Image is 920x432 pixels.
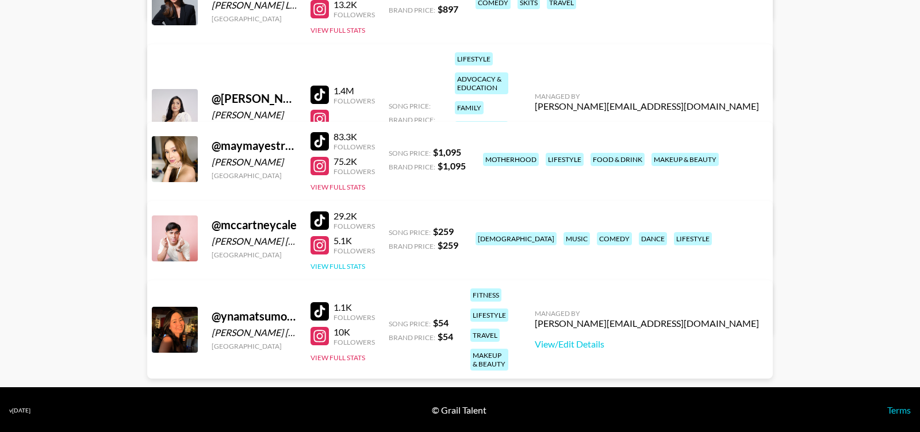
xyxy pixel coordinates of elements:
div: @ [PERSON_NAME] [212,91,297,106]
div: v [DATE] [9,407,30,414]
div: lifestyle [674,232,712,245]
div: @ maymayestrada.dy [212,138,297,153]
div: 83.3K [333,131,375,142]
div: 5.1K [333,235,375,246]
span: Song Price: [389,102,431,110]
button: View Full Stats [310,353,365,362]
div: lifestyle [455,52,493,65]
div: makeup & beauty [470,349,508,371]
strong: $ 259 [438,240,458,250]
div: [PERSON_NAME][EMAIL_ADDRESS][DOMAIN_NAME] [535,101,759,112]
div: [GEOGRAPHIC_DATA] [212,342,297,350]
strong: $ 54 [438,331,453,342]
span: Brand Price: [389,333,435,342]
a: View/Edit Details [535,338,759,350]
div: family [455,101,484,114]
div: [GEOGRAPHIC_DATA] [212,14,297,23]
div: 1.4M [333,85,375,97]
div: Followers [333,167,375,176]
div: [GEOGRAPHIC_DATA] [212,171,297,180]
div: Managed By [535,92,759,101]
div: food & drink [591,153,645,166]
div: @ ynamatsumoto [212,309,297,323]
div: [PERSON_NAME] [PERSON_NAME] [212,236,297,247]
div: [GEOGRAPHIC_DATA] [212,250,297,259]
strong: $ 259 [433,226,454,237]
span: Brand Price: [389,163,435,171]
div: Followers [333,338,375,346]
span: Song Price: [389,149,431,157]
strong: $ 1,095 [438,160,466,171]
div: 75.2K [333,156,375,167]
div: health / wellness [455,121,508,143]
span: Brand Price: [389,115,435,124]
span: Brand Price: [389,242,435,250]
div: [PERSON_NAME] [212,156,297,168]
div: © Grail Talent [432,404,486,416]
span: Song Price: [389,319,431,328]
div: [PERSON_NAME] [PERSON_NAME] [PERSON_NAME] [212,327,297,338]
div: @ mccartneycale [212,218,297,232]
div: makeup & beauty [651,153,719,166]
div: 10K [333,326,375,338]
div: [PERSON_NAME][EMAIL_ADDRESS][DOMAIN_NAME] [535,318,759,329]
div: lifestyle [546,153,584,166]
div: Followers [333,10,375,19]
strong: $ 1,095 [433,146,461,157]
div: Followers [333,222,375,230]
div: Followers [333,97,375,105]
div: [PERSON_NAME] [212,109,297,121]
div: comedy [597,232,632,245]
strong: $ 897 [438,3,458,14]
div: lifestyle [470,308,508,322]
span: Brand Price: [389,6,435,14]
div: Followers [333,142,375,151]
div: 29.2K [333,210,375,222]
div: Managed By [535,309,759,318]
div: 1.1K [333,302,375,313]
button: View Full Stats [310,262,365,271]
strong: $ 54 [433,317,448,328]
div: travel [470,329,500,342]
div: motherhood [483,153,539,166]
a: Terms [887,404,911,415]
button: View Full Stats [310,26,365,34]
a: View/Edit Details [535,121,759,133]
div: music [563,232,590,245]
div: Followers [333,246,375,255]
div: advocacy & education [455,72,508,94]
div: [DEMOGRAPHIC_DATA] [476,232,557,245]
button: View Full Stats [310,183,365,191]
div: dance [639,232,667,245]
div: fitness [470,288,501,302]
div: Followers [333,313,375,322]
span: Song Price: [389,228,431,237]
